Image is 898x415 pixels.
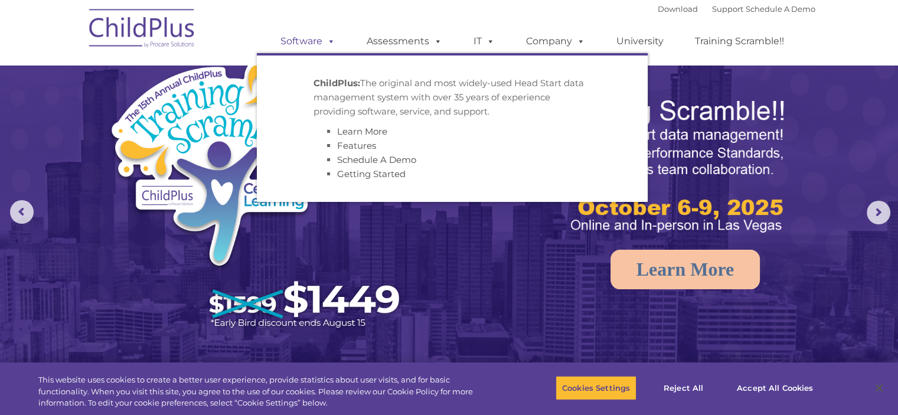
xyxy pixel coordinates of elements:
button: Cookies Settings [556,375,636,400]
a: Download [658,4,698,14]
a: University [605,30,675,53]
a: Support [712,4,743,14]
a: Company [514,30,597,53]
div: This website uses cookies to create a better user experience, provide statistics about user visit... [38,374,494,409]
img: ChildPlus by Procare Solutions [83,1,201,60]
a: Learn More [337,126,387,137]
a: Schedule A Demo [746,4,815,14]
strong: ChildPlus: [314,77,360,89]
font: | [658,4,815,14]
a: IT [462,30,507,53]
a: Schedule A Demo [337,154,416,165]
a: Training Scramble!! [683,30,796,53]
button: Close [866,375,892,401]
a: Getting Started [337,168,406,179]
a: Assessments [355,30,454,53]
button: Accept All Cookies [730,375,819,400]
a: Learn More [610,250,760,289]
a: Software [269,30,347,53]
p: The original and most widely-used Head Start data management system with over 35 years of experie... [314,76,591,119]
button: Reject All [646,375,720,400]
a: Features [337,140,376,151]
